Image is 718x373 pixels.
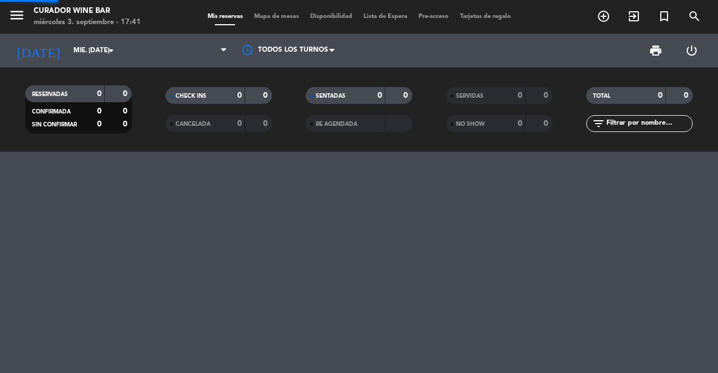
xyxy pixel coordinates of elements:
[597,10,610,23] i: add_circle_outline
[237,92,242,99] strong: 0
[32,92,68,97] span: RESERVADAS
[97,107,102,115] strong: 0
[123,107,130,115] strong: 0
[248,13,305,20] span: Mapa de mesas
[657,10,671,23] i: turned_in_not
[378,92,382,99] strong: 0
[32,109,71,115] span: CONFIRMADA
[518,92,522,99] strong: 0
[684,92,691,99] strong: 0
[34,17,141,28] div: miércoles 3. septiembre - 17:41
[305,13,358,20] span: Disponibilidad
[456,93,484,99] span: SERVIDAS
[674,34,710,67] div: LOG OUT
[237,120,242,128] strong: 0
[34,6,141,17] div: Curador Wine Bar
[456,121,485,127] span: NO SHOW
[263,92,270,99] strong: 0
[176,93,206,99] span: CHECK INS
[685,44,698,57] i: power_settings_new
[176,121,210,127] span: CANCELADA
[97,120,102,128] strong: 0
[8,7,25,28] button: menu
[97,90,102,98] strong: 0
[123,90,130,98] strong: 0
[358,13,413,20] span: Lista de Espera
[688,10,701,23] i: search
[263,120,270,128] strong: 0
[627,10,641,23] i: exit_to_app
[593,93,610,99] span: TOTAL
[649,44,662,57] span: print
[316,93,346,99] span: SENTADAS
[123,120,130,128] strong: 0
[518,120,522,128] strong: 0
[8,7,25,24] i: menu
[8,38,68,63] i: [DATE]
[202,13,248,20] span: Mis reservas
[454,13,517,20] span: Tarjetas de regalo
[605,117,692,130] input: Filtrar por nombre...
[592,117,605,130] i: filter_list
[32,122,77,128] span: SIN CONFIRMAR
[104,44,118,57] i: arrow_drop_down
[544,120,550,128] strong: 0
[544,92,550,99] strong: 0
[403,92,410,99] strong: 0
[658,92,662,99] strong: 0
[413,13,454,20] span: Pre-acceso
[316,121,357,127] span: RE AGENDADA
